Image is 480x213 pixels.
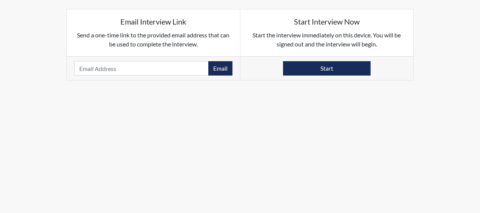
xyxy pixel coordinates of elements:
p: Send a one-time link to the provided email address that can be used to complete the interview. [74,31,232,49]
p: Start the interview immediately on this device. You will be signed out and the interview will begin. [248,31,406,49]
h5: Start Interview Now [248,17,406,26]
h5: Email Interview Link [74,17,232,26]
button: Start [283,61,371,76]
button: Email [208,61,232,76]
input: Email Address [74,61,209,76]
